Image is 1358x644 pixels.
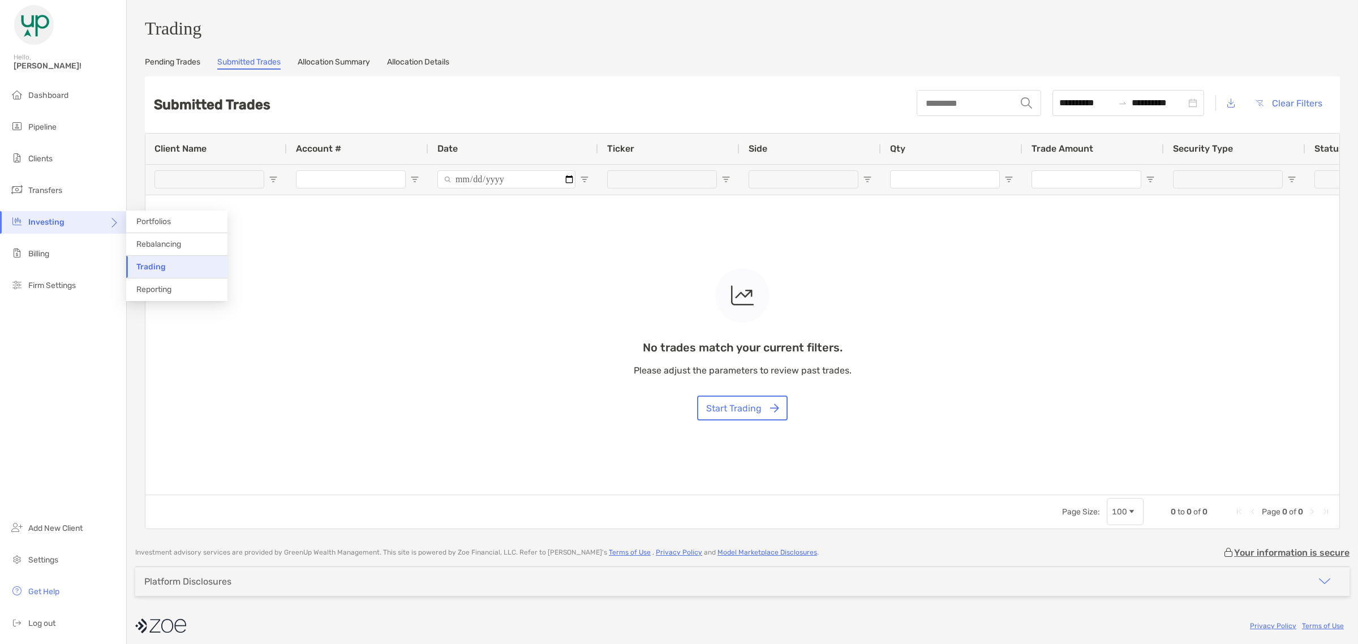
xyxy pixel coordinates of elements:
[10,521,24,534] img: add_new_client icon
[298,57,370,70] a: Allocation Summary
[634,341,852,355] p: No trades match your current filters.
[136,239,181,249] span: Rebalancing
[145,18,1340,39] h3: Trading
[136,285,171,294] span: Reporting
[731,282,754,309] img: empty state icon
[135,613,186,639] img: company logo
[135,548,819,557] p: Investment advisory services are provided by GreenUp Wealth Management . This site is powered by ...
[1187,507,1192,517] span: 0
[1171,507,1176,517] span: 0
[10,278,24,291] img: firm-settings icon
[144,576,231,587] div: Platform Disclosures
[1062,507,1100,517] div: Page Size:
[28,186,62,195] span: Transfers
[1193,507,1201,517] span: of
[1247,91,1331,115] button: Clear Filters
[14,5,54,45] img: Zoe Logo
[1298,507,1303,517] span: 0
[387,57,449,70] a: Allocation Details
[28,619,55,628] span: Log out
[717,548,817,556] a: Model Marketplace Disclosures
[1250,622,1296,630] a: Privacy Policy
[1308,507,1317,516] div: Next Page
[1112,507,1127,517] div: 100
[1234,547,1350,558] p: Your information is secure
[1248,507,1257,516] div: Previous Page
[28,523,83,533] span: Add New Client
[10,183,24,196] img: transfers icon
[1118,98,1127,108] span: swap-right
[1177,507,1185,517] span: to
[1302,622,1344,630] a: Terms of Use
[28,217,65,227] span: Investing
[28,249,49,259] span: Billing
[28,154,53,164] span: Clients
[28,555,58,565] span: Settings
[10,88,24,101] img: dashboard icon
[1256,100,1264,106] img: button icon
[1107,498,1144,525] div: Page Size
[1202,507,1207,517] span: 0
[145,57,200,70] a: Pending Trades
[28,122,57,132] span: Pipeline
[10,552,24,566] img: settings icon
[1262,507,1280,517] span: Page
[28,91,68,100] span: Dashboard
[770,403,779,413] img: button icon
[14,61,119,71] span: [PERSON_NAME]!
[217,57,281,70] a: Submitted Trades
[1118,98,1127,108] span: to
[656,548,702,556] a: Privacy Policy
[10,616,24,629] img: logout icon
[136,217,171,226] span: Portfolios
[10,119,24,133] img: pipeline icon
[1235,507,1244,516] div: First Page
[1289,507,1296,517] span: of
[154,97,270,113] h2: Submitted Trades
[136,262,166,272] span: Trading
[1282,507,1287,517] span: 0
[1321,507,1330,516] div: Last Page
[10,214,24,228] img: investing icon
[609,548,651,556] a: Terms of Use
[634,363,852,377] p: Please adjust the parameters to review past trades.
[10,151,24,165] img: clients icon
[1021,97,1032,109] img: input icon
[697,396,788,420] button: Start Trading
[1318,574,1331,588] img: icon arrow
[10,584,24,598] img: get-help icon
[28,281,76,290] span: Firm Settings
[28,587,59,596] span: Get Help
[10,246,24,260] img: billing icon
